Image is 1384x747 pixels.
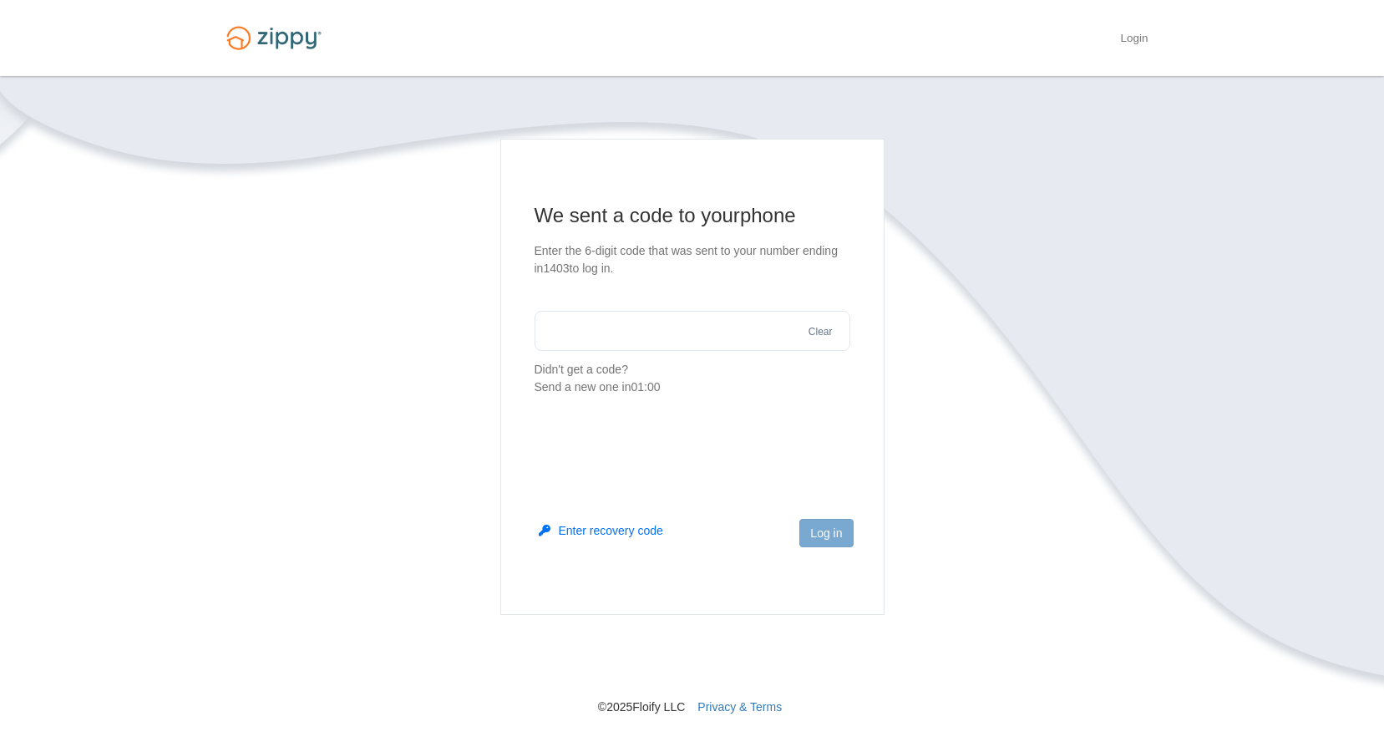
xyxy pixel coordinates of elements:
a: Privacy & Terms [697,700,782,714]
h1: We sent a code to your phone [535,202,850,229]
button: Enter recovery code [539,522,663,539]
a: Login [1120,32,1148,48]
button: Clear [804,324,838,340]
p: Enter the 6-digit code that was sent to your number ending in 1403 to log in. [535,242,850,277]
div: Send a new one in 01:00 [535,379,850,396]
p: Didn't get a code? [535,361,850,396]
button: Log in [799,519,853,547]
nav: © 2025 Floify LLC [216,615,1169,715]
img: Logo [216,18,332,58]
